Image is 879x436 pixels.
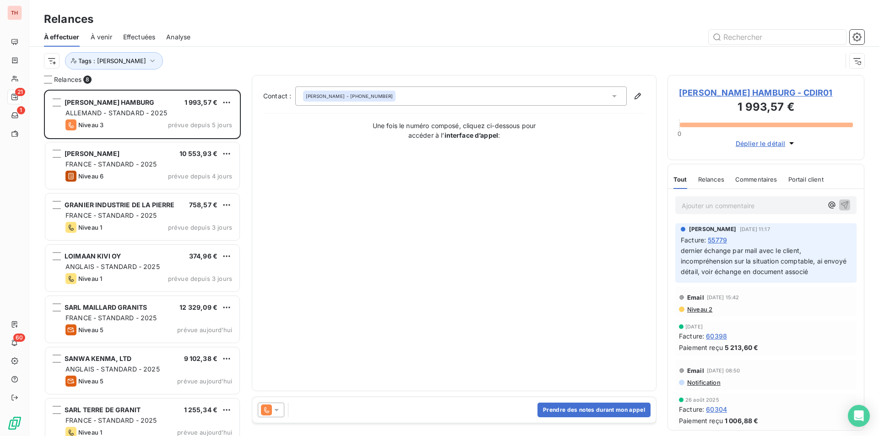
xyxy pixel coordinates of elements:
[78,275,102,282] span: Niveau 1
[445,131,499,139] strong: interface d’appel
[681,247,848,275] span: dernier échange par mail avec le client, incompréhension sur la situation comptable, ai envoyé dé...
[679,86,853,99] span: [PERSON_NAME] HAMBURG - CDIR01
[685,324,703,329] span: [DATE]
[78,429,102,436] span: Niveau 1
[707,368,740,373] span: [DATE] 08:50
[78,326,103,334] span: Niveau 5
[736,139,786,148] span: Déplier le détail
[65,303,147,311] span: SARL MAILLARD GRANITS
[65,416,157,424] span: FRANCE - STANDARD - 2025
[17,106,25,114] span: 1
[189,201,217,209] span: 758,57 €
[168,224,232,231] span: prévue depuis 3 jours
[179,150,217,157] span: 10 553,93 €
[679,416,723,425] span: Paiement reçu
[687,367,704,374] span: Email
[537,403,651,417] button: Prendre des notes durant mon appel
[179,303,217,311] span: 12 329,09 €
[707,295,739,300] span: [DATE] 15:42
[184,98,218,106] span: 1 993,57 €
[44,11,93,27] h3: Relances
[168,275,232,282] span: prévue depuis 3 jours
[168,172,232,180] span: prévue depuis 4 jours
[673,176,687,183] span: Tout
[306,93,345,99] span: [PERSON_NAME]
[7,416,22,431] img: Logo LeanPay
[679,343,723,352] span: Paiement reçu
[78,224,102,231] span: Niveau 1
[123,32,156,42] span: Effectuées
[78,121,103,129] span: Niveau 3
[65,406,141,414] span: SARL TERRE DE GRANIT
[78,57,146,65] span: Tags : [PERSON_NAME]
[177,429,232,436] span: prévue aujourd’hui
[709,30,846,44] input: Rechercher
[735,176,777,183] span: Commentaires
[184,406,218,414] span: 1 255,34 €
[91,32,112,42] span: À venir
[65,98,154,106] span: [PERSON_NAME] HAMBURG
[65,211,157,219] span: FRANCE - STANDARD - 2025
[177,377,232,385] span: prévue aujourd’hui
[708,235,727,245] span: 55779
[78,377,103,385] span: Niveau 5
[689,225,736,233] span: [PERSON_NAME]
[65,109,167,117] span: ALLEMAND - STANDARD - 2025
[44,32,80,42] span: À effectuer
[678,130,681,137] span: 0
[65,160,157,168] span: FRANCE - STANDARD - 2025
[65,365,160,373] span: ANGLAIS - STANDARD - 2025
[686,306,712,313] span: Niveau 2
[848,405,870,427] div: Open Intercom Messenger
[685,397,719,403] span: 26 août 2025
[13,334,25,342] span: 60
[740,226,770,232] span: [DATE] 11:17
[706,404,727,414] span: 60304
[65,355,131,362] span: SANWA KENMA, LTD
[65,201,175,209] span: GRANIER INDUSTRIE DE LA PIERRE
[65,150,119,157] span: [PERSON_NAME]
[166,32,190,42] span: Analyse
[679,404,704,414] span: Facture :
[65,263,160,270] span: ANGLAIS - STANDARD - 2025
[679,99,853,117] h3: 1 993,57 €
[168,121,232,129] span: prévue depuis 5 jours
[679,331,704,341] span: Facture :
[54,75,81,84] span: Relances
[44,90,241,436] div: grid
[686,379,721,386] span: Notification
[65,252,121,260] span: LOIMAAN KIVI OY
[83,75,92,84] span: 8
[725,343,759,352] span: 5 213,60 €
[733,138,799,149] button: Déplier le détail
[177,326,232,334] span: prévue aujourd’hui
[15,88,25,96] span: 21
[263,92,295,101] label: Contact :
[788,176,824,183] span: Portail client
[725,416,759,425] span: 1 006,88 €
[681,235,706,245] span: Facture :
[65,314,157,322] span: FRANCE - STANDARD - 2025
[184,355,218,362] span: 9 102,38 €
[7,5,22,20] div: TH
[306,93,393,99] div: - [PHONE_NUMBER]
[687,294,704,301] span: Email
[189,252,217,260] span: 374,96 €
[706,331,727,341] span: 60398
[65,52,163,70] button: Tags : [PERSON_NAME]
[78,172,103,180] span: Niveau 6
[363,121,546,140] p: Une fois le numéro composé, cliquez ci-dessous pour accéder à l’ :
[698,176,724,183] span: Relances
